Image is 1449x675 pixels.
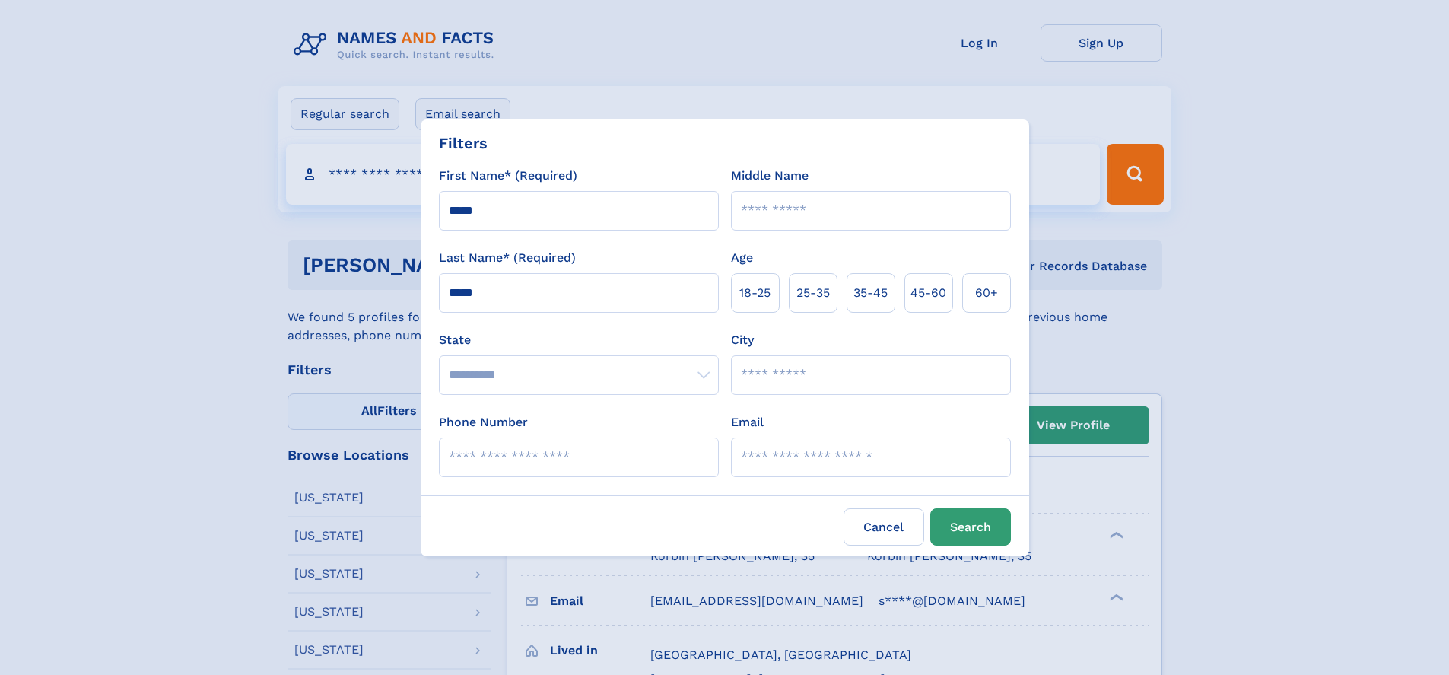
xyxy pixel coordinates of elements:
[439,132,488,154] div: Filters
[739,284,771,302] span: 18‑25
[439,413,528,431] label: Phone Number
[439,331,719,349] label: State
[731,167,809,185] label: Middle Name
[930,508,1011,546] button: Search
[731,331,754,349] label: City
[853,284,888,302] span: 35‑45
[731,249,753,267] label: Age
[731,413,764,431] label: Email
[910,284,946,302] span: 45‑60
[439,249,576,267] label: Last Name* (Required)
[439,167,577,185] label: First Name* (Required)
[796,284,830,302] span: 25‑35
[844,508,924,546] label: Cancel
[975,284,998,302] span: 60+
